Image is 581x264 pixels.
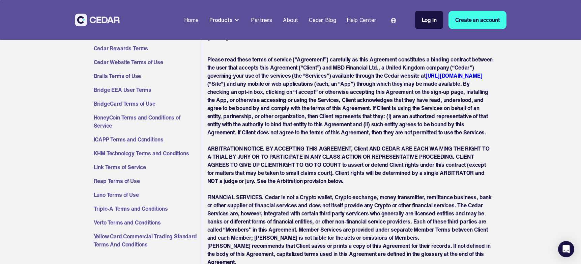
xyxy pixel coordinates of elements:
[94,72,199,80] a: Brails Terms of Use
[306,12,339,27] a: Cedar Blog
[94,177,199,185] a: Reap Terms of Use
[303,63,317,72] strong: Client
[207,144,493,185] p: . BY ACCEPTING THIS AGREEMENT, Client AND CEDAR ARE EACH WAIVING THE RIGHT TO A TRIAL BY JURY OR ...
[422,16,437,24] div: Log in
[207,193,493,242] p: . Cedar is not a Crypto wallet, Crypto exchange, money transmitter, remittance business, bank or ...
[455,63,470,72] strong: Cedar
[280,12,301,27] a: About
[211,80,221,88] strong: Site
[181,12,201,27] a: Home
[251,16,272,24] div: Partners
[558,241,574,257] div: Open Intercom Messenger
[283,16,298,24] div: About
[248,12,275,27] a: Partners
[226,226,249,234] strong: Members
[94,149,199,157] a: KHM Technology Terms and Conditions
[94,191,199,199] a: Luno Terms of Use
[207,13,243,27] div: Products
[347,16,376,24] div: Help Center
[184,16,199,24] div: Home
[94,163,199,171] a: Link Terms of Service
[305,72,327,80] strong: Services
[207,55,493,136] p: Please read these terms of service (“ ”) carefully as this Agreement constitutes a binding contra...
[344,12,378,27] a: Help Center
[94,100,199,108] a: BridgeCard Terms of Use
[391,18,396,23] img: world icon
[340,80,351,88] strong: App
[94,86,199,94] a: Bridge EEA User Terms
[207,136,493,144] p: ‍
[207,193,262,201] strong: FINANCIAL SERVICES
[309,16,336,24] div: Cedar Blog
[207,185,493,193] p: ‍
[415,11,443,29] a: Log in
[94,135,199,143] a: ICAPP Terms and Conditions
[426,72,483,80] a: [URL][DOMAIN_NAME]
[448,11,506,29] a: Create an account
[94,218,199,227] a: Verto Terms and Conditions
[209,16,232,24] div: Products
[207,144,263,153] strong: ARBITRATION NOTICE
[94,58,199,66] a: Cedar Website Terms of Use
[94,232,199,248] a: Yellow Card Commercial Trading Standard Terms And Conditions
[94,44,199,52] a: Cedar Rewards Terms
[297,55,324,63] strong: Agreement
[94,113,199,130] a: HoneyCoin Terms and Conditions of Service
[94,205,199,213] a: Triple-A Terms and Conditions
